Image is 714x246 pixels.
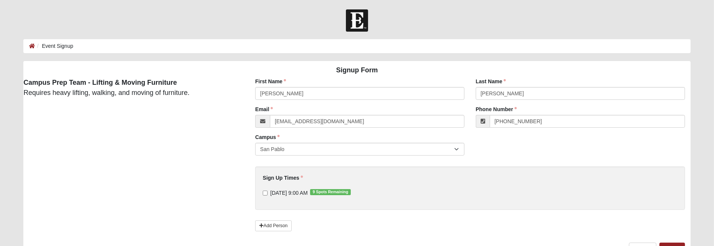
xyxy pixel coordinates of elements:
[18,78,244,98] div: Requires heavy lifting, walking, and moving of furniture.
[476,78,506,85] label: Last Name
[255,78,286,85] label: First Name
[255,133,280,141] label: Campus
[270,190,308,196] span: [DATE] 9:00 AM
[23,79,177,86] strong: Campus Prep Team - Lifting & Moving Furniture
[263,174,303,182] label: Sign Up Times
[476,105,517,113] label: Phone Number
[23,66,690,75] h4: Signup Form
[35,42,73,50] li: Event Signup
[310,189,350,195] span: 9 Spots Remaining
[263,191,268,196] input: [DATE] 9:00 AM9 Spots Remaining
[255,220,292,231] a: Add Person
[346,9,368,32] img: Church of Eleven22 Logo
[255,105,273,113] label: Email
